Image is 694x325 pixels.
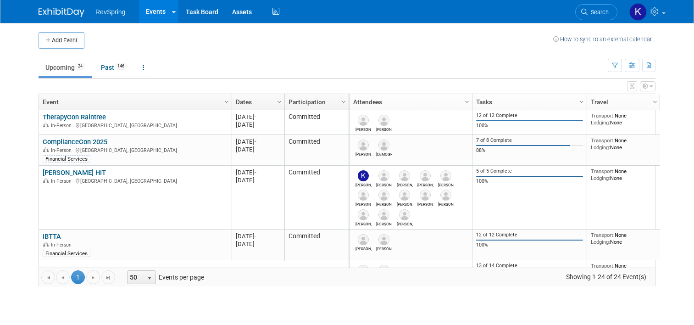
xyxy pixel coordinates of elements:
[51,178,74,184] span: In-Person
[378,190,389,201] img: Jake Rahn
[284,166,349,230] td: Committed
[378,234,389,245] img: Chris Cochran
[236,146,280,153] div: [DATE]
[355,201,372,207] div: James (Jim) Hosty
[358,190,369,201] img: James (Jim) Hosty
[399,209,410,220] img: Jeff Buschow
[558,270,655,283] span: Showing 1-24 of 24 Event(s)
[591,94,654,110] a: Travel
[43,178,49,183] img: In-Person Event
[236,176,280,184] div: [DATE]
[284,110,349,135] td: Committed
[553,36,655,43] a: How to sync to an external calendar...
[289,94,343,110] a: Participation
[575,4,617,20] a: Search
[397,220,413,226] div: Jeff Buschow
[43,146,228,154] div: [GEOGRAPHIC_DATA], [GEOGRAPHIC_DATA]
[43,242,49,247] img: In-Person Event
[476,178,583,185] div: 100%
[476,112,583,119] div: 12 of 12 Complete
[276,98,283,106] span: Column Settings
[577,94,587,108] a: Column Settings
[591,137,615,144] span: Transport:
[86,270,100,284] a: Go to the next page
[476,242,583,248] div: 100%
[41,270,55,284] a: Go to the first page
[101,270,115,284] a: Go to the last page
[116,270,213,284] span: Events per page
[51,242,74,248] span: In-Person
[476,94,581,110] a: Tasks
[378,209,389,220] img: Jamie Westby
[462,94,472,108] a: Column Settings
[43,177,228,185] div: [GEOGRAPHIC_DATA], [GEOGRAPHIC_DATA]
[417,201,433,207] div: Chad Zingler
[376,220,392,226] div: Jamie Westby
[376,181,392,187] div: Nicole Rogas
[376,126,392,132] div: David Bien
[476,123,583,129] div: 100%
[223,98,230,106] span: Column Settings
[378,115,389,126] img: David Bien
[105,274,112,281] span: Go to the last page
[591,263,615,269] span: Transport:
[397,201,413,207] div: David McCullough
[376,245,392,251] div: Chris Cochran
[417,181,433,187] div: Andrea Zaczyk
[284,260,349,285] td: Committed
[591,263,657,276] div: None None
[591,175,610,181] span: Lodging:
[376,201,392,207] div: Jake Rahn
[39,32,84,49] button: Add Event
[355,245,372,251] div: Jeff Borja
[476,147,583,154] div: 88%
[353,94,466,110] a: Attendees
[128,271,143,284] span: 50
[591,232,657,245] div: None None
[420,190,431,201] img: Chad Zingler
[236,168,280,176] div: [DATE]
[355,220,372,226] div: Elizabeth Vanschoyck
[358,170,369,181] img: Kate Leitao
[43,155,90,162] div: Financial Services
[578,98,585,106] span: Column Settings
[255,113,256,120] span: -
[284,135,349,166] td: Committed
[399,170,410,181] img: Nick Nunez
[43,94,226,110] a: Event
[591,119,610,126] span: Lodging:
[463,98,471,106] span: Column Settings
[476,232,583,238] div: 12 of 12 Complete
[476,263,583,269] div: 13 of 14 Complete
[236,232,280,240] div: [DATE]
[339,94,349,108] a: Column Settings
[115,63,127,70] span: 146
[75,63,85,70] span: 24
[399,190,410,201] img: David McCullough
[358,140,369,151] img: Bob Duggan
[255,138,256,145] span: -
[355,181,372,187] div: Kate Leitao
[43,147,49,152] img: In-Person Event
[378,265,389,276] img: Jordan Sota
[94,59,134,76] a: Past146
[71,270,85,284] span: 1
[56,270,70,284] a: Go to the previous page
[651,98,659,106] span: Column Settings
[43,113,106,121] a: TherapyCon Raintree
[378,140,389,151] img: Crista Harwood
[51,147,74,153] span: In-Person
[591,112,657,126] div: None None
[51,123,74,129] span: In-Person
[95,8,125,16] span: RevSpring
[591,239,610,245] span: Lodging:
[588,9,609,16] span: Search
[146,275,153,282] span: select
[236,240,280,248] div: [DATE]
[355,126,372,132] div: Ryan Boyens
[629,3,647,21] img: Kelsey Culver
[358,115,369,126] img: Ryan Boyens
[476,168,583,174] div: 5 of 5 Complete
[440,170,451,181] img: Scott Cyliax
[236,94,278,110] a: Dates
